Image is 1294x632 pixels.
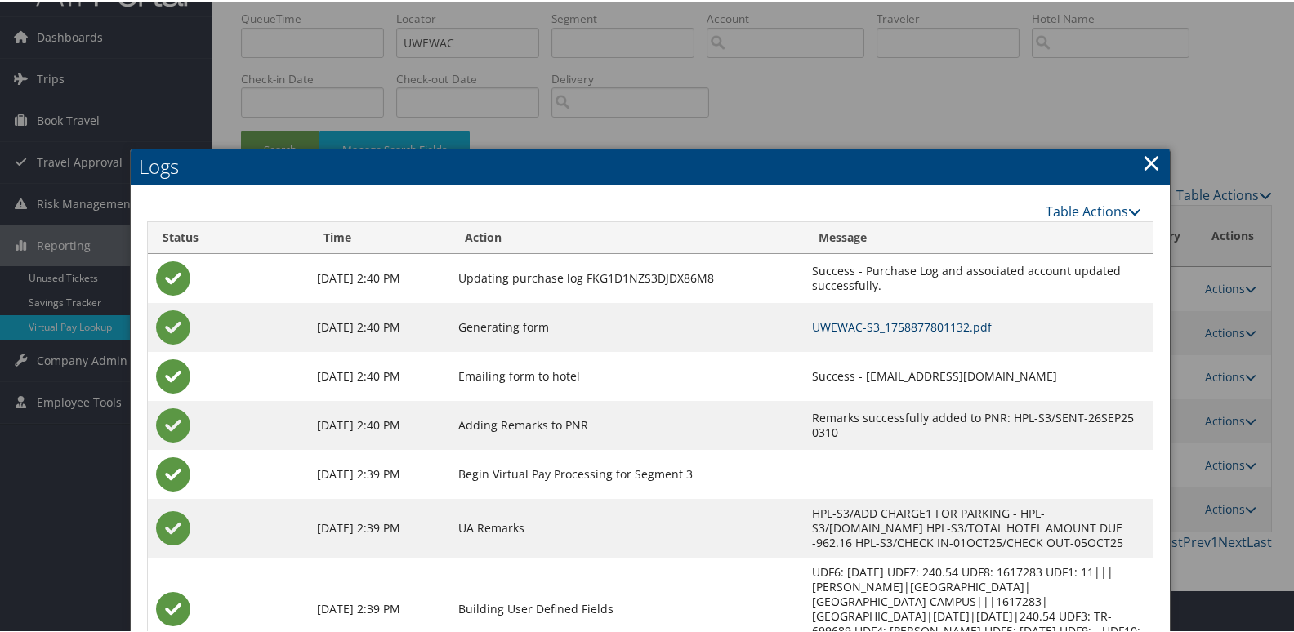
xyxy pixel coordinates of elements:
h2: Logs [131,147,1170,183]
td: [DATE] 2:40 PM [309,252,449,301]
th: Time: activate to sort column ascending [309,220,449,252]
td: [DATE] 2:39 PM [309,448,449,497]
td: [DATE] 2:40 PM [309,301,449,350]
td: Success - [EMAIL_ADDRESS][DOMAIN_NAME] [804,350,1152,399]
a: Close [1142,145,1161,177]
td: Begin Virtual Pay Processing for Segment 3 [450,448,805,497]
td: HPL-S3/ADD CHARGE1 FOR PARKING - HPL-S3/[DOMAIN_NAME] HPL-S3/TOTAL HOTEL AMOUNT DUE -962.16 HPL-S... [804,497,1152,556]
a: UWEWAC-S3_1758877801132.pdf [812,318,992,333]
td: Emailing form to hotel [450,350,805,399]
td: [DATE] 2:40 PM [309,399,449,448]
th: Message: activate to sort column ascending [804,220,1152,252]
td: Remarks successfully added to PNR: HPL-S3/SENT-26SEP25 0310 [804,399,1152,448]
td: [DATE] 2:40 PM [309,350,449,399]
a: Table Actions [1046,201,1141,219]
th: Status: activate to sort column ascending [148,220,309,252]
td: Updating purchase log FKG1D1NZS3DJDX86M8 [450,252,805,301]
td: [DATE] 2:39 PM [309,497,449,556]
td: Success - Purchase Log and associated account updated successfully. [804,252,1152,301]
td: Adding Remarks to PNR [450,399,805,448]
th: Action: activate to sort column ascending [450,220,805,252]
td: Generating form [450,301,805,350]
td: UA Remarks [450,497,805,556]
